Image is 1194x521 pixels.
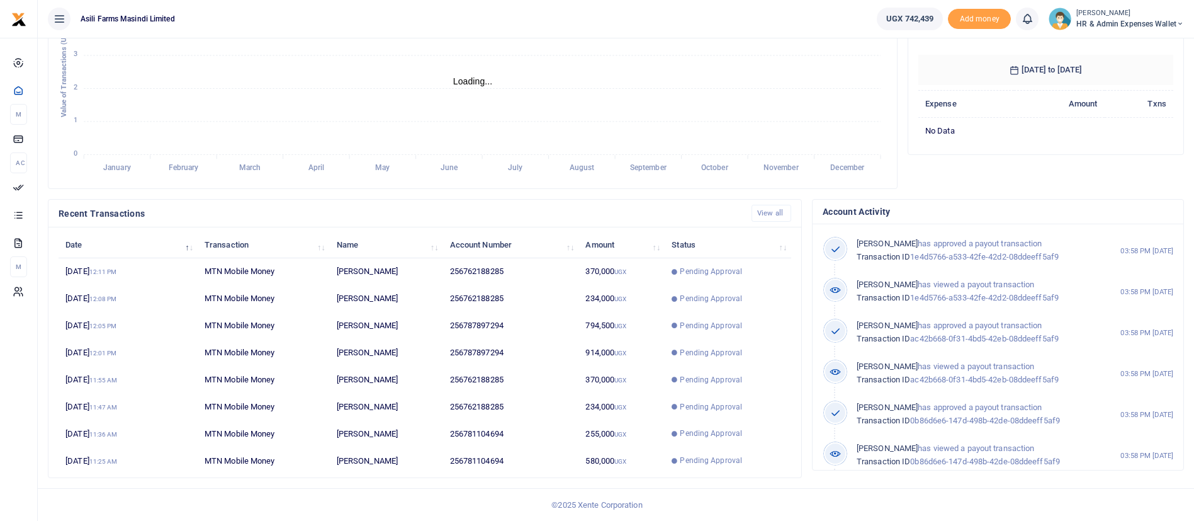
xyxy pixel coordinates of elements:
tspan: 2 [74,83,77,91]
td: [PERSON_NAME] [330,367,443,394]
td: 234,000 [578,394,665,421]
tspan: July [508,164,522,173]
td: 256787897294 [442,340,578,367]
tspan: March [239,164,261,173]
p: has approved a payout transaction ac42b668-0f31-4bd5-42eb-08ddeeff5af9 [857,319,1094,346]
td: No data [918,117,1173,144]
small: 11:47 AM [89,404,118,411]
span: Transaction ID [857,416,910,425]
span: [PERSON_NAME] [857,239,918,248]
span: Transaction ID [857,375,910,384]
span: Pending Approval [680,428,742,439]
h4: Recent Transactions [59,207,741,220]
td: MTN Mobile Money [198,285,330,312]
td: 370,000 [578,367,665,394]
small: UGX [614,323,626,329]
small: 12:01 PM [89,350,117,357]
text: Value of Transactions (UGX ) [60,24,68,118]
span: Transaction ID [857,334,910,343]
small: 03:58 PM [DATE] [1120,450,1173,461]
small: 03:58 PM [DATE] [1120,287,1173,297]
p: has viewed a payout transaction ac42b668-0f31-4bd5-42eb-08ddeeff5af9 [857,360,1094,387]
td: [PERSON_NAME] [330,340,443,367]
td: MTN Mobile Money [198,367,330,394]
td: [PERSON_NAME] [330,394,443,421]
td: MTN Mobile Money [198,258,330,285]
td: 234,000 [578,285,665,312]
th: Date: activate to sort column descending [59,231,198,258]
td: [DATE] [59,367,198,394]
td: [DATE] [59,447,198,474]
span: [PERSON_NAME] [857,280,918,289]
p: has viewed a payout transaction 1e4d5766-a533-42fe-42d2-08ddeeff5af9 [857,278,1094,305]
span: Pending Approval [680,320,742,331]
td: MTN Mobile Money [198,420,330,447]
small: 11:55 AM [89,377,118,384]
td: 256762188285 [442,285,578,312]
small: UGX [614,404,626,411]
th: Account Number: activate to sort column ascending [442,231,578,258]
h4: Account Activity [823,205,1173,219]
a: View all [752,205,791,222]
span: Asili Farms Masindi Limited [76,13,180,25]
td: 256781104694 [442,447,578,474]
img: profile-user [1049,8,1071,30]
td: [PERSON_NAME] [330,285,443,312]
li: M [10,104,27,125]
span: Add money [948,9,1011,30]
td: [PERSON_NAME] [330,420,443,447]
a: profile-user [PERSON_NAME] HR & Admin Expenses Wallet [1049,8,1184,30]
tspan: November [763,164,799,173]
span: [PERSON_NAME] [857,321,918,330]
span: [PERSON_NAME] [857,403,918,412]
tspan: October [701,164,729,173]
th: Txns [1105,91,1173,118]
td: 370,000 [578,258,665,285]
text: Loading... [453,76,493,86]
tspan: August [570,164,595,173]
td: [DATE] [59,312,198,340]
span: [PERSON_NAME] [857,444,918,453]
td: [DATE] [59,340,198,367]
span: UGX 742,439 [886,13,933,25]
span: Transaction ID [857,252,910,261]
th: Expense [918,91,1014,118]
span: [PERSON_NAME] [857,362,918,371]
tspan: June [441,164,458,173]
th: Transaction: activate to sort column ascending [198,231,330,258]
tspan: December [830,164,865,173]
li: M [10,256,27,277]
tspan: April [308,164,324,173]
small: 03:58 PM [DATE] [1120,409,1173,420]
a: UGX 742,439 [877,8,943,30]
small: 03:58 PM [DATE] [1120,246,1173,256]
td: [PERSON_NAME] [330,258,443,285]
p: has approved a payout transaction 0b86d6e6-147d-498b-42de-08ddeeff5af9 [857,401,1094,428]
td: 914,000 [578,340,665,367]
td: [DATE] [59,258,198,285]
td: 256787897294 [442,312,578,340]
p: has viewed a payout transaction 0b86d6e6-147d-498b-42de-08ddeeff5af9 [857,442,1094,469]
span: Pending Approval [680,347,742,358]
span: Pending Approval [680,455,742,466]
td: [PERSON_NAME] [330,312,443,340]
tspan: 3 [74,50,77,59]
span: HR & Admin Expenses Wallet [1076,18,1184,30]
tspan: January [103,164,131,173]
td: MTN Mobile Money [198,447,330,474]
td: 256762188285 [442,367,578,394]
th: Amount [1014,91,1105,118]
small: 03:58 PM [DATE] [1120,369,1173,379]
span: Pending Approval [680,401,742,413]
small: 12:05 PM [89,323,117,329]
td: 256781104694 [442,420,578,447]
small: UGX [614,431,626,438]
small: 12:08 PM [89,295,117,302]
td: 580,000 [578,447,665,474]
small: [PERSON_NAME] [1076,8,1184,19]
small: UGX [614,295,626,302]
td: 255,000 [578,420,665,447]
span: Transaction ID [857,293,910,302]
a: logo-small logo-large logo-large [11,14,26,23]
small: UGX [614,350,626,357]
